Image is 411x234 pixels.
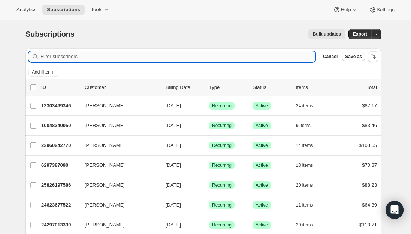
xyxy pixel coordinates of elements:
button: 14 items [296,140,321,151]
span: Recurring [212,162,232,168]
span: 9 items [296,123,311,129]
span: 14 items [296,142,313,148]
p: Billing Date [166,84,203,91]
span: Tools [91,7,102,13]
span: Subscriptions [47,7,80,13]
span: Active [256,123,268,129]
p: 12303499346 [41,102,79,109]
button: 18 items [296,160,321,171]
button: [PERSON_NAME] [80,159,155,171]
input: Filter subscribers [40,51,315,62]
span: Recurring [212,202,232,208]
div: 10048340050[PERSON_NAME][DATE]SuccessRecurringSuccessActive9 items$83.46 [41,120,377,131]
span: [PERSON_NAME] [85,201,125,209]
button: 11 items [296,200,321,210]
span: Subscriptions [25,30,75,38]
span: Save as [345,54,362,60]
span: Analytics [16,7,36,13]
p: 22960242770 [41,142,79,149]
span: Settings [377,7,395,13]
button: Save as [342,52,365,61]
p: 25826197586 [41,181,79,189]
span: Help [341,7,351,13]
span: [DATE] [166,123,181,128]
span: [PERSON_NAME] [85,102,125,109]
p: Status [253,84,290,91]
span: Cancel [323,54,338,60]
span: [DATE] [166,103,181,108]
span: Active [256,202,268,208]
button: Bulk updates [308,29,345,39]
button: Export [348,29,372,39]
span: [PERSON_NAME] [85,162,125,169]
button: [PERSON_NAME] [80,219,155,231]
button: [PERSON_NAME] [80,139,155,151]
span: Add filter [32,69,49,75]
span: Active [256,162,268,168]
span: $83.46 [362,123,377,128]
span: $103.65 [359,142,377,148]
div: Open Intercom Messenger [386,201,404,219]
span: Recurring [212,222,232,228]
span: Active [256,103,268,109]
span: [DATE] [166,162,181,168]
p: 6297387090 [41,162,79,169]
div: 24297013330[PERSON_NAME][DATE]SuccessRecurringSuccessActive20 items$110.71 [41,220,377,230]
span: [PERSON_NAME] [85,181,125,189]
span: $88.23 [362,182,377,188]
button: [PERSON_NAME] [80,120,155,132]
span: $87.17 [362,103,377,108]
span: Active [256,142,268,148]
span: Bulk updates [313,31,341,37]
span: [PERSON_NAME] [85,122,125,129]
p: Total [367,84,377,91]
span: [DATE] [166,182,181,188]
span: $64.39 [362,202,377,208]
button: 20 items [296,220,321,230]
div: 25826197586[PERSON_NAME][DATE]SuccessRecurringSuccessActive20 items$88.23 [41,180,377,190]
button: Settings [365,4,399,15]
span: $110.71 [359,222,377,228]
span: 11 items [296,202,313,208]
span: Recurring [212,123,232,129]
button: Cancel [320,52,341,61]
button: Help [329,4,363,15]
button: Sort the results [368,51,378,62]
span: Recurring [212,103,232,109]
span: 20 items [296,182,313,188]
button: Tools [86,4,114,15]
div: 24623677522[PERSON_NAME][DATE]SuccessRecurringSuccessActive11 items$64.39 [41,200,377,210]
button: Analytics [12,4,41,15]
span: 24 items [296,103,313,109]
button: [PERSON_NAME] [80,179,155,191]
div: Items [296,84,333,91]
div: 6297387090[PERSON_NAME][DATE]SuccessRecurringSuccessActive18 items$70.87 [41,160,377,171]
span: Export [353,31,367,37]
button: 24 items [296,100,321,111]
button: Subscriptions [42,4,85,15]
div: Type [209,84,247,91]
div: 12303499346[PERSON_NAME][DATE]SuccessRecurringSuccessActive24 items$87.17 [41,100,377,111]
button: Add filter [28,67,58,76]
span: Active [256,222,268,228]
span: [DATE] [166,222,181,228]
span: 20 items [296,222,313,228]
button: 20 items [296,180,321,190]
span: Active [256,182,268,188]
span: Recurring [212,182,232,188]
span: Recurring [212,142,232,148]
p: 24623677522 [41,201,79,209]
span: [DATE] [166,202,181,208]
span: [PERSON_NAME] [85,142,125,149]
span: [DATE] [166,142,181,148]
p: Customer [85,84,160,91]
button: [PERSON_NAME] [80,100,155,112]
span: 18 items [296,162,313,168]
p: 24297013330 [41,221,79,229]
span: [PERSON_NAME] [85,221,125,229]
span: $70.87 [362,162,377,168]
div: IDCustomerBilling DateTypeStatusItemsTotal [41,84,377,91]
div: 22960242770[PERSON_NAME][DATE]SuccessRecurringSuccessActive14 items$103.65 [41,140,377,151]
p: 10048340050 [41,122,79,129]
p: ID [41,84,79,91]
